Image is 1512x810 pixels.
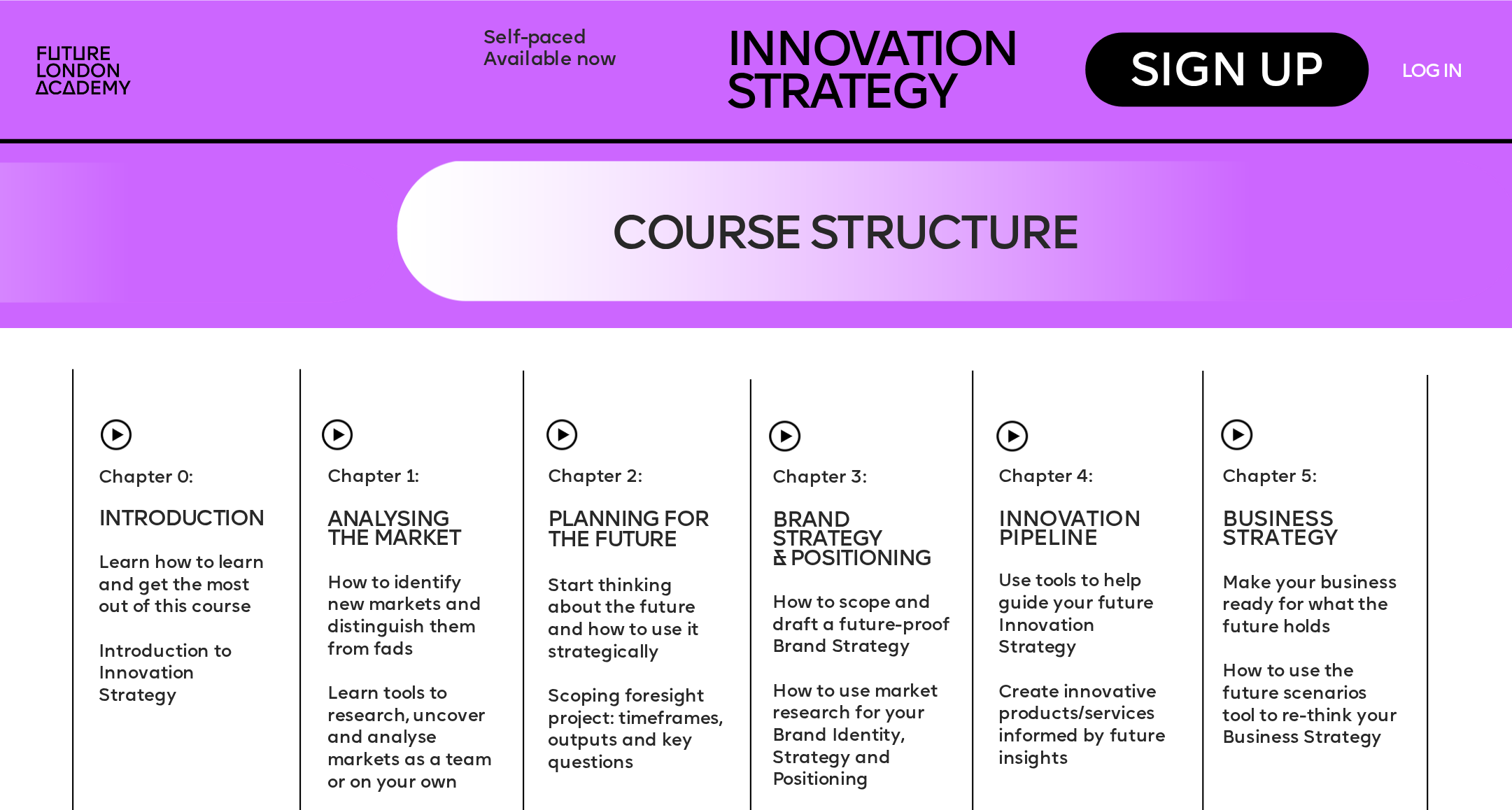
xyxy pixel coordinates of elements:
[99,643,236,705] span: Introduction to Innovation Strategy
[327,685,496,791] span: Learn tools to research, uncover and analyse markets as a team or on your own
[548,468,642,485] span: Chapter 2:
[772,683,942,789] span: How to use market research for your Brand Identity, Strategy and Positioning
[772,469,867,486] span: Chapter 3:
[1222,468,1317,485] span: Chapter 5:
[483,28,586,47] span: Self-paced
[548,688,726,772] span: Scoping foresight project: timeframes, outputs and key questions
[996,420,1027,451] img: upload-60f0cde6-1fc7-443c-af28-15e41498aeec.png
[99,509,264,531] span: INTRODUCTION
[1222,509,1338,550] span: BUSINESS STRATEGY
[327,509,448,532] span: ANALYSING
[1222,662,1401,746] span: How to use the future scenarios tool to re-think your Business Strategy
[99,469,193,486] span: Chapter 0:
[998,509,1145,550] span: INNOVATION PIPELINE
[998,683,1170,767] span: Create innovative products/services informed by future insights
[546,419,577,450] img: upload-60f0cde6-1fc7-443c-af28-15e41498aeec.png
[327,528,460,550] span: THE MARKET
[101,419,132,450] img: upload-60f0cde6-1fc7-443c-af28-15e41498aeec.png
[327,468,419,485] span: Chapter 1:
[726,28,1017,77] span: INNOVATION
[99,554,269,616] span: Learn how to learn and get the most out of this course
[327,596,486,658] span: new markets and distinguish them from fads
[612,213,1078,260] span: COURSE STRUCTURE
[769,420,800,451] img: upload-60f0cde6-1fc7-443c-af28-15e41498aeec.png
[772,548,931,571] span: & POSITIONING
[548,577,703,661] span: Start thinking about the future and how to use it strategically
[998,573,1158,657] span: Use tools to help guide your future Innovation Strategy
[27,37,144,106] img: upload-2f72e7a8-3806-41e8-b55b-d754ac055a4a.png
[1221,419,1252,450] img: upload-60f0cde6-1fc7-443c-af28-15e41498aeec.png
[322,419,353,450] img: upload-60f0cde6-1fc7-443c-af28-15e41498aeec.png
[998,468,1093,485] span: Chapter 4:
[772,594,954,656] span: How to scope and draft a future-proof Brand Strategy
[548,509,713,552] span: PLANNING FOR THE FUTURE
[1401,62,1460,83] a: LOG IN
[772,510,882,551] span: BRAND Strategy
[483,50,616,69] span: Available now
[1222,574,1401,637] span: Make your business ready for what the future holds
[327,574,462,592] span: How to identify
[726,71,955,120] span: STRATEGY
